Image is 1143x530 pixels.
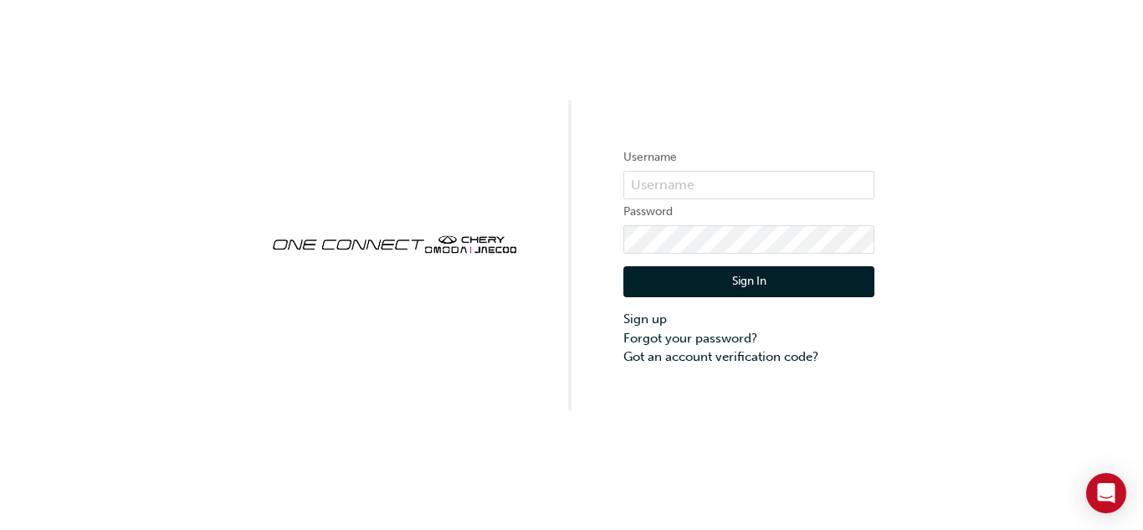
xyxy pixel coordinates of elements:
label: Username [623,147,874,167]
label: Password [623,202,874,222]
input: Username [623,171,874,199]
a: Forgot your password? [623,329,874,348]
img: oneconnect [269,221,520,265]
a: Got an account verification code? [623,347,874,367]
a: Sign up [623,310,874,329]
div: Open Intercom Messenger [1086,473,1126,513]
button: Sign In [623,266,874,298]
